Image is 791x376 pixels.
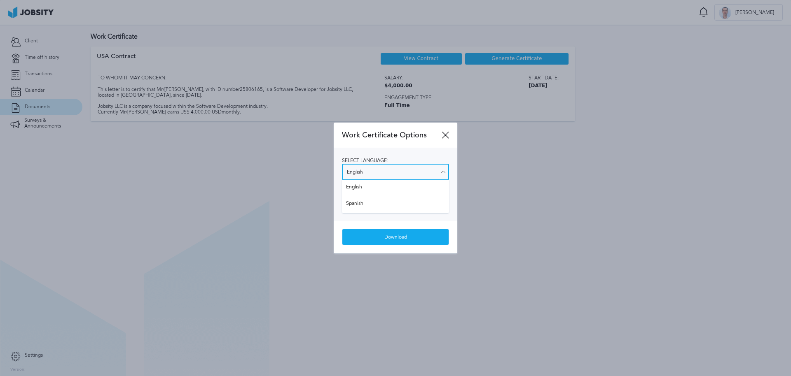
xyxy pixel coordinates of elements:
[342,229,449,246] div: Download
[342,158,388,163] span: Select language:
[346,201,445,209] span: Spanish
[342,229,449,245] button: Download
[346,184,445,193] span: English
[342,131,442,139] span: Work Certificate Options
